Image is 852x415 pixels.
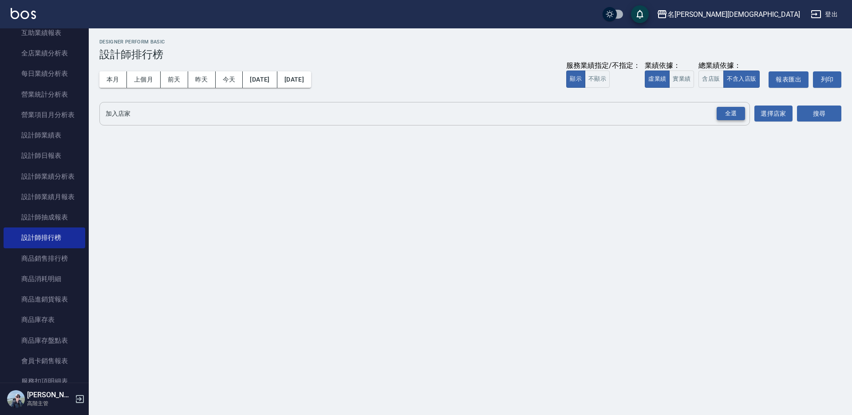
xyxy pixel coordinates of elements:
[566,70,585,88] button: 顯示
[667,9,800,20] div: 名[PERSON_NAME][DEMOGRAPHIC_DATA]
[27,399,72,407] p: 高階主管
[99,48,841,61] h3: 設計師排行榜
[216,71,243,88] button: 今天
[127,71,161,88] button: 上個月
[4,269,85,289] a: 商品消耗明細
[99,71,127,88] button: 本月
[277,71,311,88] button: [DATE]
[4,84,85,105] a: 營業統計分析表
[4,145,85,166] a: 設計師日報表
[4,23,85,43] a: 互助業績報表
[813,71,841,88] button: 列印
[188,71,216,88] button: 昨天
[4,43,85,63] a: 全店業績分析表
[698,61,764,70] div: 總業績依據：
[698,70,723,88] button: 含店販
[4,125,85,145] a: 設計師業績表
[4,330,85,351] a: 商品庫存盤點表
[645,70,670,88] button: 虛業績
[27,391,72,399] h5: [PERSON_NAME]
[566,61,640,70] div: 服務業績指定/不指定：
[243,71,277,88] button: [DATE]
[4,207,85,227] a: 設計師抽成報表
[797,106,841,122] button: 搜尋
[11,8,36,19] img: Logo
[99,39,841,45] h2: Designer Perform Basic
[4,187,85,207] a: 設計師業績月報表
[4,105,85,125] a: 營業項目月分析表
[4,289,85,309] a: 商品進銷貨報表
[715,105,747,122] button: Open
[161,71,188,88] button: 前天
[669,70,694,88] button: 實業績
[653,5,804,23] button: 名[PERSON_NAME][DEMOGRAPHIC_DATA]
[723,70,760,88] button: 不含入店販
[103,106,733,121] input: 店家名稱
[807,6,841,23] button: 登出
[717,107,745,121] div: 全選
[754,106,793,122] button: 選擇店家
[4,248,85,269] a: 商品銷售排行榜
[4,351,85,371] a: 會員卡銷售報表
[4,371,85,392] a: 服務扣項明細表
[585,70,610,88] button: 不顯示
[769,71,809,88] button: 報表匯出
[4,309,85,330] a: 商品庫存表
[645,61,694,70] div: 業績依據：
[631,5,649,23] button: save
[4,63,85,84] a: 每日業績分析表
[4,227,85,248] a: 設計師排行榜
[7,390,25,408] img: Person
[4,166,85,187] a: 設計師業績分析表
